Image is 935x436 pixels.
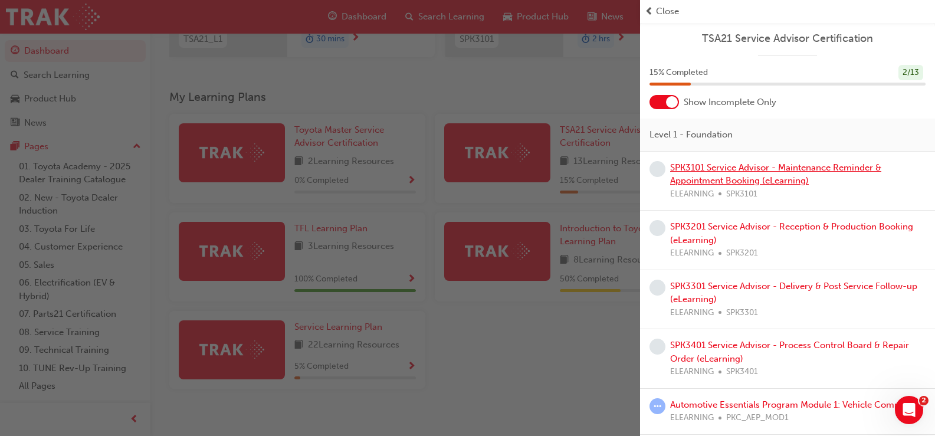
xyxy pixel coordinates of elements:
span: learningRecordVerb_NONE-icon [649,220,665,236]
iframe: Intercom live chat [895,396,923,424]
span: ELEARNING [670,188,714,201]
a: SPK3201 Service Advisor - Reception & Production Booking (eLearning) [670,221,913,245]
span: Close [656,5,679,18]
span: SPK3201 [726,247,758,260]
span: prev-icon [645,5,654,18]
a: SPK3301 Service Advisor - Delivery & Post Service Follow-up (eLearning) [670,281,917,305]
span: ELEARNING [670,365,714,379]
span: ELEARNING [670,306,714,320]
span: learningRecordVerb_NONE-icon [649,280,665,296]
span: ELEARNING [670,411,714,425]
span: SPK3401 [726,365,758,379]
a: SPK3101 Service Advisor - Maintenance Reminder & Appointment Booking (eLearning) [670,162,881,186]
span: 15 % Completed [649,66,708,80]
span: learningRecordVerb_ATTEMPT-icon [649,398,665,414]
button: prev-iconClose [645,5,930,18]
span: learningRecordVerb_NONE-icon [649,339,665,355]
span: 2 [919,396,929,405]
span: PKC_AEP_MOD1 [726,411,789,425]
span: Level 1 - Foundation [649,128,733,142]
span: learningRecordVerb_NONE-icon [649,161,665,177]
span: SPK3301 [726,306,758,320]
span: Show Incomplete Only [684,96,776,109]
a: Automotive Essentials Program Module 1: Vehicle Compliance [670,399,924,410]
a: SPK3401 Service Advisor - Process Control Board & Repair Order (eLearning) [670,340,909,364]
span: SPK3101 [726,188,757,201]
a: TSA21 Service Advisor Certification [649,32,926,45]
div: 2 / 13 [898,65,923,81]
span: ELEARNING [670,247,714,260]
